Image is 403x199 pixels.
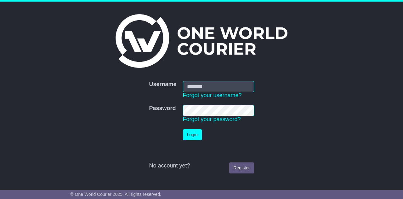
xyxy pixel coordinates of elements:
[183,129,202,140] button: Login
[183,92,242,98] a: Forgot your username?
[229,162,254,173] a: Register
[116,14,287,68] img: One World
[70,192,161,197] span: © One World Courier 2025. All rights reserved.
[149,105,176,112] label: Password
[183,116,241,122] a: Forgot your password?
[149,162,254,169] div: No account yet?
[149,81,176,88] label: Username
